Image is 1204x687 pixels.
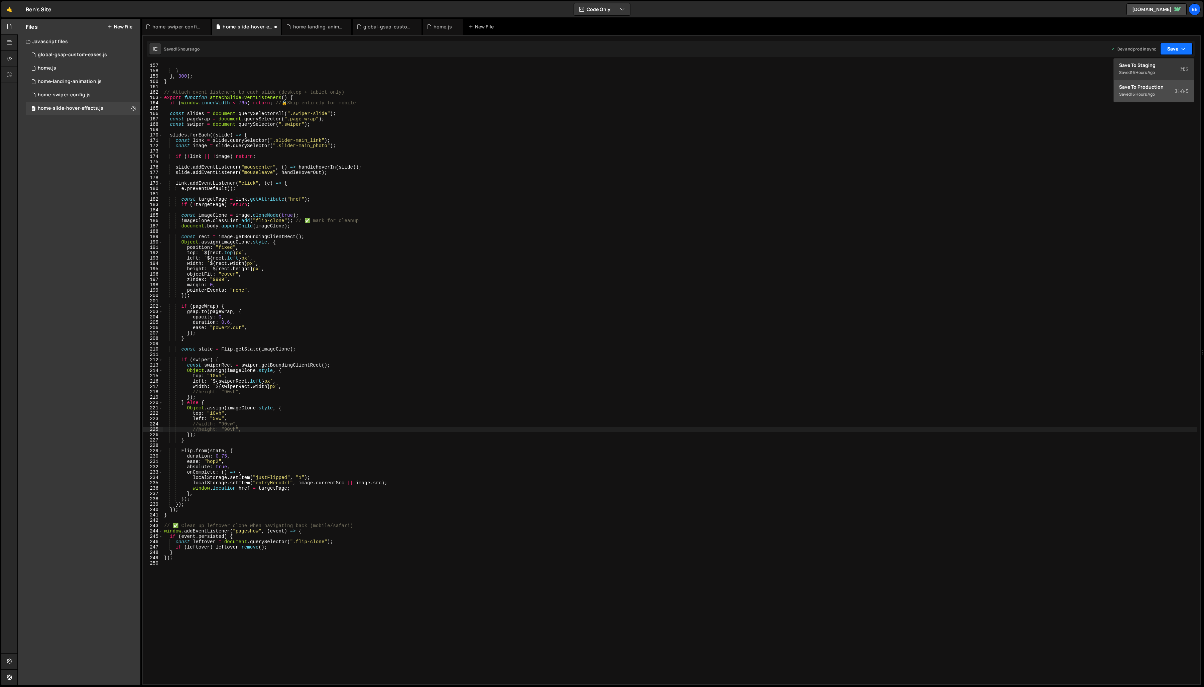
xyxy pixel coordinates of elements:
[143,309,163,314] div: 203
[143,95,163,100] div: 163
[26,62,140,75] div: 11910/28508.js
[143,502,163,507] div: 239
[434,23,452,30] div: home.js
[31,106,35,112] span: 0
[143,223,163,229] div: 187
[143,272,163,277] div: 196
[143,373,163,379] div: 215
[143,523,163,528] div: 243
[143,528,163,534] div: 244
[143,545,163,550] div: 247
[1175,88,1189,94] span: S
[143,347,163,352] div: 210
[107,24,132,29] button: New File
[143,363,163,368] div: 213
[143,90,163,95] div: 162
[143,100,163,106] div: 164
[1131,91,1155,97] div: 16 hours ago
[143,138,163,143] div: 171
[1119,90,1189,98] div: Saved
[468,23,496,30] div: New File
[1114,59,1194,80] button: Save to StagingS Saved16 hours ago
[143,314,163,320] div: 204
[293,23,343,30] div: home-landing-animation.js
[143,411,163,416] div: 222
[18,35,140,48] div: Javascript files
[38,65,56,71] div: home.js
[143,352,163,357] div: 211
[152,23,203,30] div: home-swiper-config.js
[143,534,163,539] div: 245
[26,23,38,30] h2: Files
[143,389,163,395] div: 218
[176,46,200,52] div: 16 hours ago
[143,234,163,239] div: 189
[26,102,140,115] div: 11910/28435.js
[143,191,163,197] div: 181
[143,470,163,475] div: 233
[143,111,163,116] div: 166
[143,539,163,545] div: 246
[1111,46,1156,52] div: Dev and prod in sync
[143,555,163,561] div: 249
[143,341,163,347] div: 209
[143,357,163,363] div: 212
[143,293,163,298] div: 200
[143,320,163,325] div: 205
[143,186,163,191] div: 180
[143,454,163,459] div: 230
[143,197,163,202] div: 182
[143,288,163,293] div: 199
[143,261,163,266] div: 194
[143,437,163,443] div: 227
[143,154,163,159] div: 174
[26,88,140,102] div: 11910/28432.js
[143,143,163,149] div: 172
[143,132,163,138] div: 170
[143,336,163,341] div: 208
[26,75,140,88] div: 11910/28512.js
[1131,70,1155,75] div: 16 hours ago
[143,68,163,74] div: 158
[143,379,163,384] div: 216
[143,106,163,111] div: 165
[143,84,163,90] div: 161
[26,5,52,13] div: Ben's Site
[143,298,163,304] div: 201
[143,122,163,127] div: 168
[38,92,91,98] div: home-swiper-config.js
[223,23,273,30] div: home-slide-hover-effects.js
[143,491,163,496] div: 237
[1180,66,1189,73] span: S
[143,239,163,245] div: 190
[143,325,163,330] div: 206
[143,256,163,261] div: 193
[143,507,163,512] div: 240
[143,518,163,523] div: 242
[143,175,163,181] div: 178
[143,421,163,427] div: 224
[1119,62,1189,69] div: Save to Staging
[143,443,163,448] div: 228
[143,202,163,207] div: 183
[143,512,163,518] div: 241
[143,480,163,486] div: 235
[143,213,163,218] div: 185
[143,245,163,250] div: 191
[143,475,163,480] div: 234
[143,486,163,491] div: 236
[143,416,163,421] div: 223
[1114,80,1194,102] button: Save to ProductionS Saved16 hours ago
[143,459,163,464] div: 231
[143,400,163,405] div: 220
[1119,69,1189,77] div: Saved
[1,1,18,17] a: 🤙
[143,277,163,282] div: 197
[143,229,163,234] div: 188
[143,330,163,336] div: 207
[143,395,163,400] div: 219
[1189,3,1201,15] a: Be
[143,149,163,154] div: 173
[574,3,630,15] button: Code Only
